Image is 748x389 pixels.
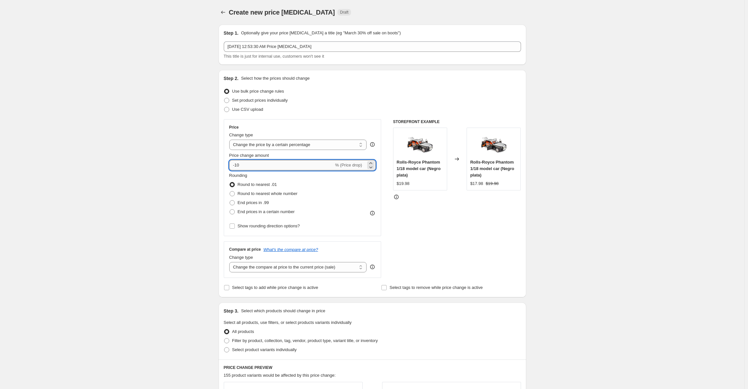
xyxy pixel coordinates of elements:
[224,54,324,59] span: This title is just for internal use, customers won't see it
[238,182,277,187] span: Round to nearest .01
[340,10,348,15] span: Draft
[232,338,378,343] span: Filter by product, collection, tag, vendor, product type, variant title, or inventory
[224,308,239,314] h2: Step 3.
[224,75,239,82] h2: Step 2.
[369,264,376,270] div: help
[241,75,310,82] p: Select how the prices should change
[486,180,499,187] strike: $19.98
[229,125,239,130] h3: Price
[397,160,441,177] span: Rolls-Royce Phantom 1/18 model car (Negro plata)
[232,89,284,94] span: Use bulk price change rules
[241,30,401,36] p: Optionally give your price [MEDICAL_DATA] a title (eg "March 30% off sale on boots")
[232,347,297,352] span: Select product variants individually
[238,200,269,205] span: End prices in .99
[390,285,483,290] span: Select tags to remove while price change is active
[335,163,362,167] span: % (Price drop)
[232,285,318,290] span: Select tags to add while price change is active
[229,173,247,178] span: Rounding
[219,8,228,17] button: Price change jobs
[232,98,288,103] span: Set product prices individually
[224,30,239,36] h2: Step 1.
[470,160,514,177] span: Rolls-Royce Phantom 1/18 model car (Negro plata)
[229,153,269,158] span: Price change amount
[229,9,335,16] span: Create new price [MEDICAL_DATA]
[224,365,521,370] h6: PRICE CHANGE PREVIEW
[224,41,521,52] input: 30% off holiday sale
[238,223,300,228] span: Show rounding direction options?
[229,255,253,260] span: Change type
[481,131,507,157] img: 60bef167dba04042b46fef485911f105_80x.jpg
[393,119,521,124] h6: STOREFRONT EXAMPLE
[470,180,483,187] div: $17.98
[238,209,295,214] span: End prices in a certain number
[232,107,263,112] span: Use CSV upload
[369,141,376,148] div: help
[229,160,334,170] input: -15
[397,180,410,187] div: $19.98
[241,308,325,314] p: Select which products should change in price
[238,191,298,196] span: Round to nearest whole number
[224,373,336,378] span: 155 product variants would be affected by this price change:
[407,131,433,157] img: 60bef167dba04042b46fef485911f105_80x.jpg
[264,247,318,252] button: What's the compare at price?
[229,132,253,137] span: Change type
[232,329,254,334] span: All products
[229,247,261,252] h3: Compare at price
[224,320,352,325] span: Select all products, use filters, or select products variants individually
